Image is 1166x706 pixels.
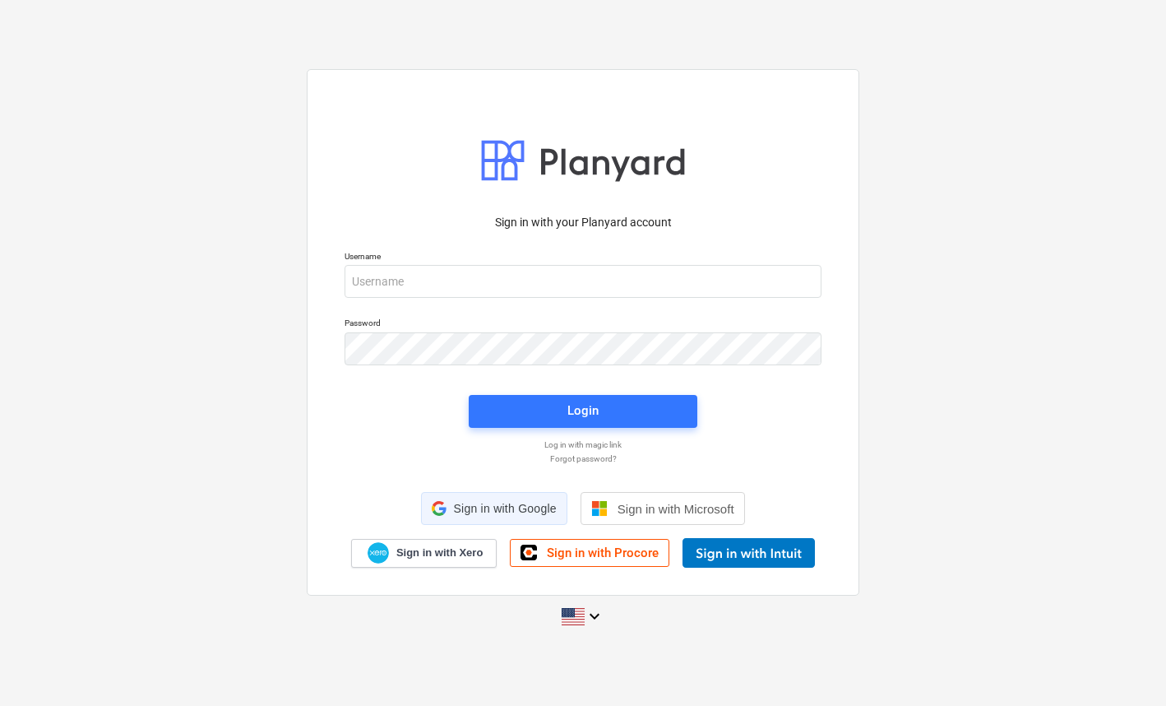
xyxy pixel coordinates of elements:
[421,492,567,525] div: Sign in with Google
[547,546,659,560] span: Sign in with Procore
[567,400,599,421] div: Login
[345,265,821,298] input: Username
[396,546,483,560] span: Sign in with Xero
[585,606,604,626] i: keyboard_arrow_down
[510,539,669,567] a: Sign in with Procore
[351,539,497,568] a: Sign in with Xero
[336,439,830,450] a: Log in with magic link
[591,500,608,517] img: Microsoft logo
[469,395,697,428] button: Login
[345,251,821,265] p: Username
[618,502,734,516] span: Sign in with Microsoft
[453,502,556,515] span: Sign in with Google
[345,318,821,332] p: Password
[368,542,389,564] img: Xero logo
[345,214,821,231] p: Sign in with your Planyard account
[336,453,830,464] a: Forgot password?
